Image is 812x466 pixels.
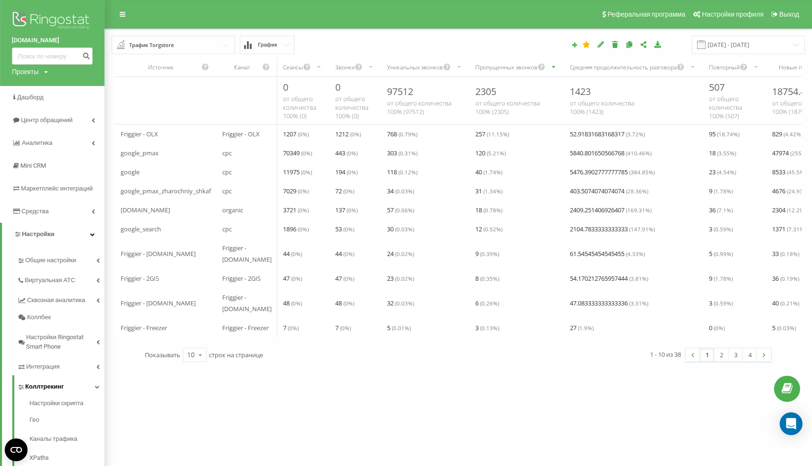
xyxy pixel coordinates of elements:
span: ( 0.19 %) [780,275,799,282]
span: 0 [283,81,288,94]
img: Ringostat logo [12,10,93,33]
span: XPaths [29,453,49,463]
span: 40 [475,166,502,178]
span: Виртуальная АТС [25,276,75,285]
span: 61.54545454545455 [570,248,645,259]
span: Центр обращений [21,116,73,124]
span: Выход [779,10,799,18]
span: ( 1.74 %) [483,168,502,176]
span: cpc [222,223,232,235]
div: Средняя продолжительность разговора [570,63,677,71]
span: 97512 [387,85,413,98]
i: Этот отчет будет загружен первым при открытии Аналитики. Вы можете назначить любой другой ваш отч... [583,41,591,48]
div: Сеансы [283,63,303,71]
span: График [258,42,277,48]
div: Трафик Torgstore [129,40,174,50]
span: ( 0.02 %) [395,250,414,257]
span: ( 0.59 %) [714,225,733,233]
a: Коллбек [17,309,104,326]
span: 72 [335,185,354,197]
span: Маркетплейс интеграций [21,185,93,192]
span: ( 0.26 %) [480,299,499,307]
span: google_search [121,223,161,235]
span: ( 7.1 %) [717,206,733,214]
span: 8533 [772,166,806,178]
span: 70349 [283,147,312,159]
span: Дашборд [17,94,44,101]
span: 24 [387,248,414,259]
span: Гео [29,415,39,425]
span: ( 0 %) [301,168,312,176]
i: Поделиться настройками отчета [640,41,648,48]
span: ( 0.99 %) [714,250,733,257]
span: 120 [475,147,506,159]
span: ( 3.55 %) [717,149,736,157]
span: 12 [475,223,502,235]
span: 4676 [772,185,809,197]
span: 8 [475,273,499,284]
span: Коллтрекинг [25,382,64,391]
span: Интеграция [26,362,60,371]
span: 52.91831683168317 [570,128,645,140]
span: Каналы трафика [29,434,77,444]
span: ( 1.78 %) [714,187,733,195]
a: Каналы трафика [29,429,104,448]
span: 1423 [570,85,591,98]
span: cpc [222,166,232,178]
span: ( 0 %) [347,149,358,157]
a: Интеграция [17,355,104,375]
span: Friggier - 2GIS [222,273,261,284]
span: Общие настройки [25,256,76,265]
span: ( 0.13 %) [480,324,499,332]
span: 194 [335,166,358,178]
span: ( 3.31 %) [629,299,648,307]
span: 18 [709,147,736,159]
span: 54.170212765957444 [570,273,648,284]
span: ( 0.12 %) [398,168,417,176]
span: ( 0.35 %) [480,275,499,282]
span: ( 0.78 %) [483,206,502,214]
span: 1896 [283,223,309,235]
span: Friggier - [DOMAIN_NAME] [121,248,196,259]
button: График [240,36,294,54]
span: ( 0.01 %) [392,324,411,332]
span: Friggier - Freezer [222,322,269,333]
span: Аналитика [22,139,52,146]
a: 4 [743,348,757,361]
div: Повторный [709,63,740,71]
span: ( 24.93 %) [787,187,809,195]
span: 7 [335,322,351,333]
span: ( 0.31 %) [398,149,417,157]
span: ( 0 %) [343,250,354,257]
span: ( 4.33 %) [626,250,645,257]
span: ( 0.79 %) [398,130,417,138]
span: 23 [387,273,414,284]
span: google_pmax_zharochniy_shkaf [121,185,211,197]
span: 48 [283,297,302,309]
span: ( 18.74 %) [717,130,739,138]
span: 95 [709,128,739,140]
span: 7 [283,322,299,333]
span: строк на странице [209,351,263,359]
div: Источник [121,63,201,71]
span: 48 [335,297,354,309]
span: ( 0.02 %) [395,275,414,282]
span: 47 [283,273,302,284]
span: ( 147.91 %) [629,225,655,233]
span: Friggier - [DOMAIN_NAME] [121,297,196,309]
span: 40 [772,297,799,309]
span: Friggier - OLX [121,128,158,140]
span: ( 0 %) [714,324,725,332]
span: cpc [222,147,232,159]
span: ( 0.18 %) [780,250,799,257]
a: Коллтрекинг [17,375,104,395]
span: от общего количества 100% ( 507 ) [709,95,742,120]
span: ( 0 %) [343,299,354,307]
span: 1207 [283,128,309,140]
span: ( 4.42 %) [784,130,803,138]
span: от общего количества 100% ( 0 ) [335,95,368,120]
span: ( 169.31 %) [626,206,651,214]
div: 10 [187,350,195,360]
span: 507 [709,81,725,94]
span: 118 [387,166,417,178]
